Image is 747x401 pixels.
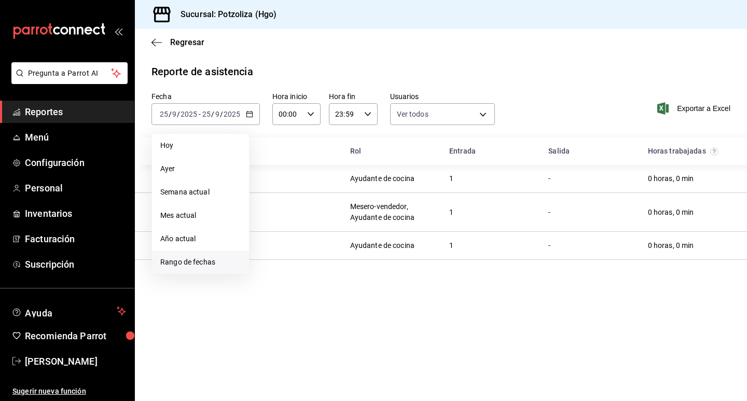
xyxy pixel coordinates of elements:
div: Ayudante de cocina [350,173,414,184]
div: Ayudante de cocina [350,240,414,251]
span: Ayer [160,163,241,174]
span: Configuración [25,156,126,170]
button: Exportar a Excel [659,102,730,115]
span: Hoy [160,140,241,151]
span: Ayuda [25,305,113,317]
div: HeadCell [540,142,639,161]
div: HeadCell [143,142,342,161]
span: - [199,110,201,118]
span: Año actual [160,233,241,244]
div: Cell [342,169,423,188]
span: Regresar [170,37,204,47]
div: Cell [143,203,228,222]
div: Mesero-vendedor, Ayudante de cocina [350,201,433,223]
div: HeadCell [640,142,739,161]
span: Personal [25,181,126,195]
span: / [169,110,172,118]
span: / [177,110,180,118]
span: [PERSON_NAME] [25,354,126,368]
span: Rango de fechas [160,257,241,268]
div: HeadCell [342,142,441,161]
span: Recomienda Parrot [25,329,126,343]
span: / [211,110,214,118]
div: Cell [640,203,702,222]
div: Cell [342,197,441,227]
div: Cell [441,236,462,255]
input: -- [202,110,211,118]
div: Cell [441,169,462,188]
div: Head [135,137,747,165]
span: Pregunta a Parrot AI [28,68,112,79]
div: Cell [540,236,559,255]
label: Fecha [151,93,260,100]
input: ---- [180,110,198,118]
button: Regresar [151,37,204,47]
input: ---- [223,110,241,118]
div: Cell [540,203,559,222]
span: Sugerir nueva función [12,386,126,397]
div: HeadCell [441,142,540,161]
span: Menú [25,130,126,144]
div: Cell [143,236,228,255]
span: Ver todos [397,109,428,119]
div: Cell [143,169,228,188]
div: Row [135,193,747,232]
span: Facturación [25,232,126,246]
div: Row [135,232,747,260]
div: Cell [640,236,702,255]
button: Pregunta a Parrot AI [11,62,128,84]
div: Cell [640,169,702,188]
div: Container [135,137,747,260]
h3: Sucursal: Potzoliza (Hgo) [172,8,276,21]
span: Suscripción [25,257,126,271]
div: Row [135,165,747,193]
span: Reportes [25,105,126,119]
div: Cell [342,236,423,255]
label: Hora fin [329,93,377,100]
input: -- [172,110,177,118]
button: open_drawer_menu [114,27,122,35]
svg: El total de horas trabajadas por usuario es el resultado de la suma redondeada del registro de ho... [710,147,718,156]
span: Semana actual [160,187,241,198]
input: -- [159,110,169,118]
span: Mes actual [160,210,241,221]
div: Cell [441,203,462,222]
label: Hora inicio [272,93,321,100]
a: Pregunta a Parrot AI [7,75,128,86]
span: Inventarios [25,206,126,220]
label: Usuarios [390,93,495,100]
div: Reporte de asistencia [151,64,253,79]
div: Cell [540,169,559,188]
input: -- [215,110,220,118]
span: / [220,110,223,118]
